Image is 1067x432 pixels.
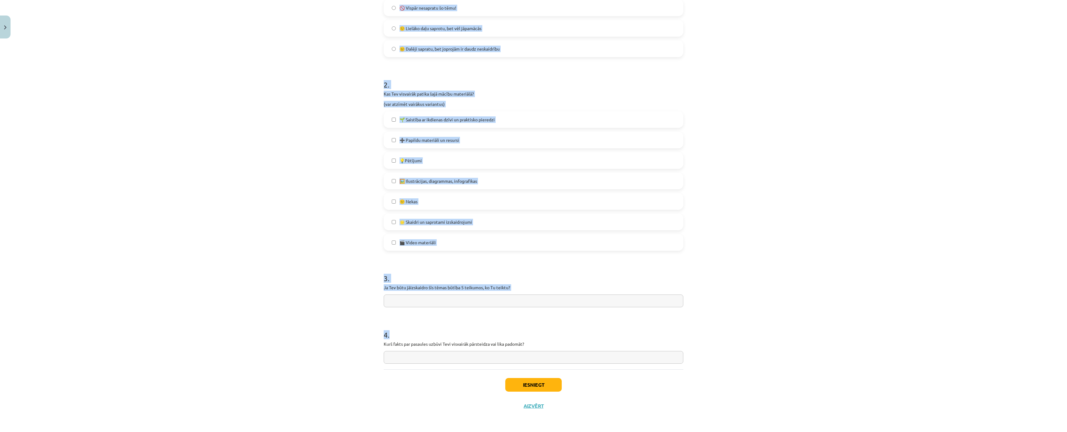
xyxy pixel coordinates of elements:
[392,159,396,163] input: 💡Pētījumi
[384,101,683,107] p: (var atzīmēt vairākus variantus)
[400,198,417,205] span: 😕 Nekas
[522,403,545,409] button: Aizvērt
[392,26,396,30] input: 🙂 Lielāko daļu saprotu, bet vēl jāpamācās
[400,178,477,184] span: 🖼️ Ilustrācijas, diagrammas, infografikas
[392,200,396,204] input: 😕 Nekas
[384,341,683,347] p: Kurš fakts par pasaules uzbūvi Tevi visvairāk pārsteidza vai lika padomāt?
[4,25,7,29] img: icon-close-lesson-0947bae3869378f0d4975bcd49f059093ad1ed9edebbc8119c70593378902aed.svg
[392,138,396,142] input: ➕ Papildu materiāli un resursi
[400,157,422,164] span: 💡Pētījumi
[400,5,456,11] span: 🚫 Vispār nesapratu šo tēmu!
[505,378,562,392] button: Iesniegt
[392,118,396,122] input: 🌱 Saistība ar ikdienas dzīvi un praktisko pieredzi
[384,263,683,282] h1: 3 .
[384,284,683,291] p: Ja Tev būtu jāizskaidro šīs tēmas būtība 5 teikumos, ko Tu teiktu?
[400,137,459,143] span: ➕ Papildu materiāli un resursi
[400,239,436,246] span: 🎬 Video materiāli
[384,91,683,97] p: Kas Tev visvairāk patika šajā mācību materiālā?
[392,179,396,183] input: 🖼️ Ilustrācijas, diagrammas, infografikas
[400,46,500,52] span: 😐 Dalēji sapratu, bet joprojām ir daudz neskaidrību
[384,70,683,89] h1: 2 .
[392,47,396,51] input: 😐 Dalēji sapratu, bet joprojām ir daudz neskaidrību
[400,116,495,123] span: 🌱 Saistība ar ikdienas dzīvi un praktisko pieredzi
[392,6,396,10] input: 🚫 Vispār nesapratu šo tēmu!
[400,25,481,32] span: 🙂 Lielāko daļu saprotu, bet vēl jāpamācās
[400,219,472,225] span: 🌟 Skaidri un saprotami izskaidrojumi
[392,241,396,245] input: 🎬 Video materiāli
[392,220,396,224] input: 🌟 Skaidri un saprotami izskaidrojumi
[384,320,683,339] h1: 4 .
